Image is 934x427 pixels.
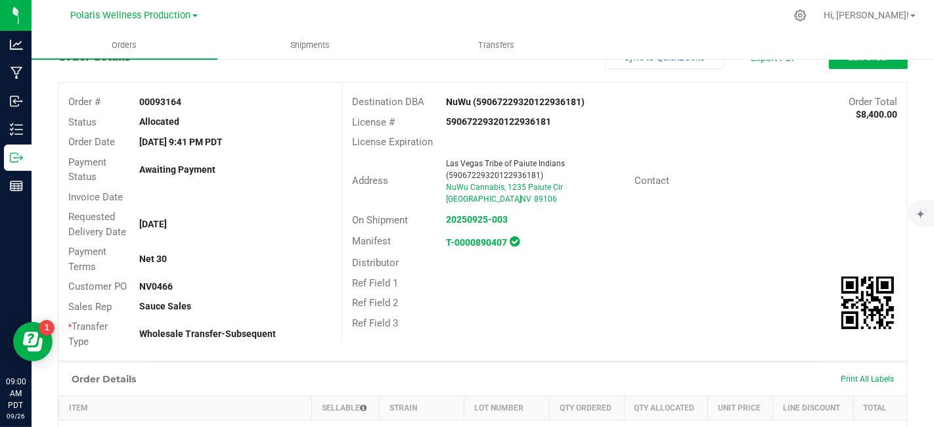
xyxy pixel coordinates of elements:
[39,320,55,336] iframe: Resource center unread badge
[634,175,669,187] span: Contact
[139,328,276,339] strong: Wholesale Transfer-Subsequent
[68,136,115,148] span: Order Date
[446,214,508,225] a: 20250925-003
[72,374,136,384] h1: Order Details
[68,116,97,128] span: Status
[217,32,403,59] a: Shipments
[71,10,191,21] span: Polaris Wellness Production
[139,164,215,175] strong: Awaiting Payment
[856,109,897,120] strong: $8,400.00
[352,257,399,269] span: Distributor
[32,32,217,59] a: Orders
[139,281,173,292] strong: NV0466
[708,396,773,420] th: Unit Price
[312,396,380,420] th: Sellable
[6,411,26,421] p: 09/26
[68,191,123,203] span: Invoice Date
[849,96,897,108] span: Order Total
[139,301,191,311] strong: Sauce Sales
[519,194,520,204] span: ,
[464,396,549,420] th: Lot Number
[68,301,112,313] span: Sales Rep
[534,194,557,204] span: 89106
[446,194,522,204] span: [GEOGRAPHIC_DATA]
[139,97,181,107] strong: 00093164
[273,39,348,51] span: Shipments
[10,123,23,136] inline-svg: Inventory
[352,317,398,329] span: Ref Field 3
[446,183,563,192] span: NuWu Cannabis, 1235 Paiute Cir
[59,396,312,420] th: Item
[139,219,167,229] strong: [DATE]
[446,116,551,127] strong: 59067229320122936181
[403,32,589,59] a: Transfers
[352,297,398,309] span: Ref Field 2
[352,96,424,108] span: Destination DBA
[841,277,894,329] img: Scan me!
[10,66,23,79] inline-svg: Manufacturing
[6,376,26,411] p: 09:00 AM PDT
[446,159,565,180] span: Las Vegas Tribe of Paiute Indians (59067229320122936181)
[68,281,127,292] span: Customer PO
[352,175,388,187] span: Address
[139,254,167,264] strong: Net 30
[624,396,707,420] th: Qty Allocated
[352,277,398,289] span: Ref Field 1
[68,211,126,238] span: Requested Delivery Date
[379,396,464,420] th: Strain
[10,151,23,164] inline-svg: Outbound
[625,52,705,62] span: Sync to QuickBooks
[792,9,809,22] div: Manage settings
[352,136,433,148] span: License Expiration
[68,246,106,273] span: Payment Terms
[139,116,179,127] strong: Allocated
[824,10,909,20] span: Hi, [PERSON_NAME]!
[68,96,100,108] span: Order #
[95,39,155,51] span: Orders
[10,179,23,192] inline-svg: Reports
[10,95,23,108] inline-svg: Inbound
[13,322,53,361] iframe: Resource center
[446,97,585,107] strong: NuWu (59067229320122936181)
[773,396,853,420] th: Line Discount
[68,156,106,183] span: Payment Status
[352,235,391,247] span: Manifest
[841,277,894,329] qrcode: 00093164
[352,214,408,226] span: On Shipment
[68,321,108,348] span: Transfer Type
[10,38,23,51] inline-svg: Analytics
[446,237,507,248] a: T-0000890407
[549,396,624,420] th: Qty Ordered
[841,374,894,384] span: Print All Labels
[510,235,520,248] span: In Sync
[139,137,223,147] strong: [DATE] 9:41 PM PDT
[853,396,907,420] th: Total
[848,52,889,62] span: Edit Order
[520,194,531,204] span: NV
[460,39,532,51] span: Transfers
[352,116,395,128] span: License #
